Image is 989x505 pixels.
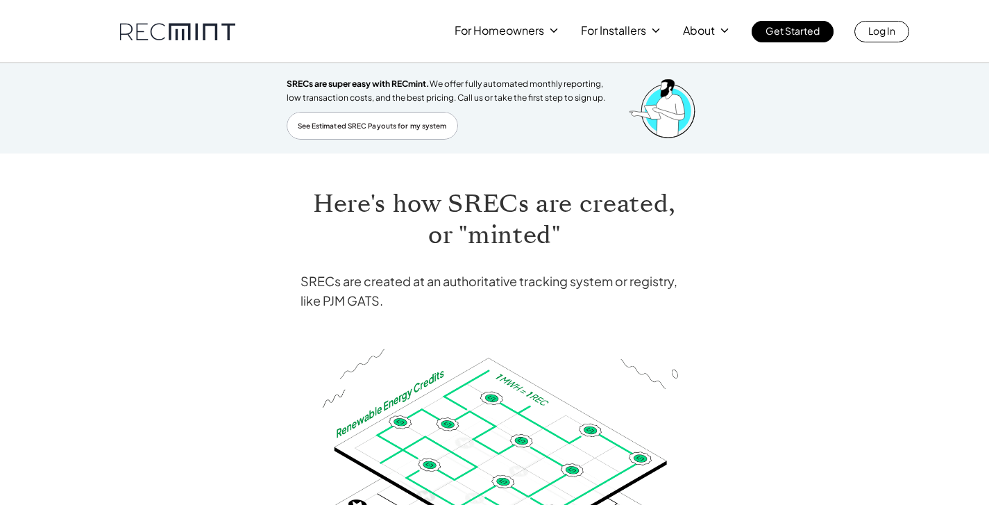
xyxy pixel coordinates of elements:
[854,21,909,42] a: Log In
[298,119,447,132] p: See Estimated SREC Payouts for my system
[287,112,458,140] a: See Estimated SREC Payouts for my system
[455,21,544,40] p: For Homeowners
[301,272,689,311] h4: SRECs are created at an authoritative tracking system or registry, like PJM GATS.
[581,21,646,40] p: For Installers
[683,21,715,40] p: About
[868,21,895,40] p: Log In
[766,21,820,40] p: Get Started
[752,21,834,42] a: Get Started
[287,78,430,89] span: SRECs are super easy with RECmint.
[287,77,614,105] p: We offer fully automated monthly reporting, low transaction costs, and the best pricing. Call us ...
[301,188,689,251] h1: Here's how SRECs are created, or "minted"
